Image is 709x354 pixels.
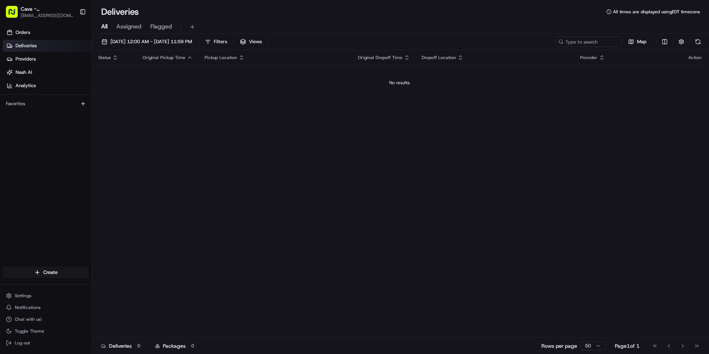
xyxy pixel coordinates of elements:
button: Filters [202,37,230,47]
span: Original Pickup Time [143,55,185,61]
div: Action [688,55,702,61]
button: Notifications [3,302,89,313]
p: Welcome 👋 [7,30,134,41]
a: Analytics [3,80,92,92]
div: 📗 [7,166,13,172]
img: Liam S. [7,107,19,119]
span: Nash AI [16,69,32,76]
div: 0 [135,343,143,349]
span: API Documentation [70,165,119,172]
button: Chat with us! [3,314,89,324]
div: Deliveries [101,342,143,350]
span: Analytics [16,82,36,89]
span: Filters [214,38,227,45]
h1: Deliveries [101,6,139,18]
span: [DATE] 12:00 AM - [DATE] 11:59 PM [110,38,192,45]
span: [DATE] [65,134,80,140]
span: Orders [16,29,30,36]
div: Start new chat [33,71,121,78]
button: [DATE] 12:00 AM - [DATE] 11:59 PM [98,37,195,47]
img: 1736555255976-a54dd68f-1ca7-489b-9aae-adbdc363a1c4 [15,115,21,121]
span: Pylon [73,183,89,189]
a: Nash AI [3,66,92,78]
div: Packages [155,342,197,350]
img: 5e9a9d7314ff4150bce227a61376b483.jpg [16,71,29,84]
div: No results. [95,80,705,86]
button: Toggle Theme [3,326,89,336]
span: Original Dropoff Time [358,55,403,61]
a: Orders [3,27,92,38]
a: 📗Knowledge Base [4,162,59,175]
span: Knowledge Base [15,165,56,172]
div: We're available if you need us! [33,78,102,84]
a: Providers [3,53,92,65]
button: Refresh [693,37,703,47]
button: [EMAIL_ADDRESS][DOMAIN_NAME] [21,13,73,18]
span: Views [249,38,262,45]
span: All [101,22,107,31]
span: • [61,134,63,140]
button: Log out [3,338,89,348]
span: Deliveries [16,42,37,49]
img: Nash [7,7,22,22]
span: • [61,114,64,120]
span: Notifications [15,305,41,310]
a: Deliveries [3,40,92,52]
button: Start new chat [126,73,134,82]
span: Pickup Location [205,55,237,61]
button: Create [3,267,89,278]
span: Toggle Theme [15,328,44,334]
div: 0 [189,343,197,349]
button: Views [237,37,265,47]
button: Settings [3,291,89,301]
div: Past conversations [7,96,49,102]
span: Flagged [150,22,172,31]
img: 1736555255976-a54dd68f-1ca7-489b-9aae-adbdc363a1c4 [7,71,21,84]
button: Map [625,37,650,47]
span: Chat with us! [15,316,42,322]
input: Clear [19,48,122,55]
div: Favorites [3,98,89,110]
a: 💻API Documentation [59,162,121,175]
span: All times are displayed using EDT timezone [613,9,700,15]
span: Dropoff Location [422,55,456,61]
span: Create [43,269,58,276]
a: Powered byPylon [52,183,89,189]
span: Settings [15,293,31,299]
p: Rows per page [541,342,577,350]
button: Cava - [GEOGRAPHIC_DATA] [21,5,73,13]
span: Provider [580,55,597,61]
button: See all [114,94,134,103]
span: Cava Alexandria [23,134,59,140]
button: Cava - [GEOGRAPHIC_DATA][EMAIL_ADDRESS][DOMAIN_NAME] [3,3,76,21]
input: Type to search [555,37,622,47]
span: Status [98,55,111,61]
span: Providers [16,56,36,62]
span: Map [637,38,647,45]
span: Log out [15,340,30,346]
div: Page 1 of 1 [615,342,640,350]
span: Assigned [116,22,141,31]
div: 💻 [62,166,68,172]
span: [PERSON_NAME] [23,114,60,120]
span: 4:53 PM [65,114,83,120]
img: Cava Alexandria [7,127,19,139]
